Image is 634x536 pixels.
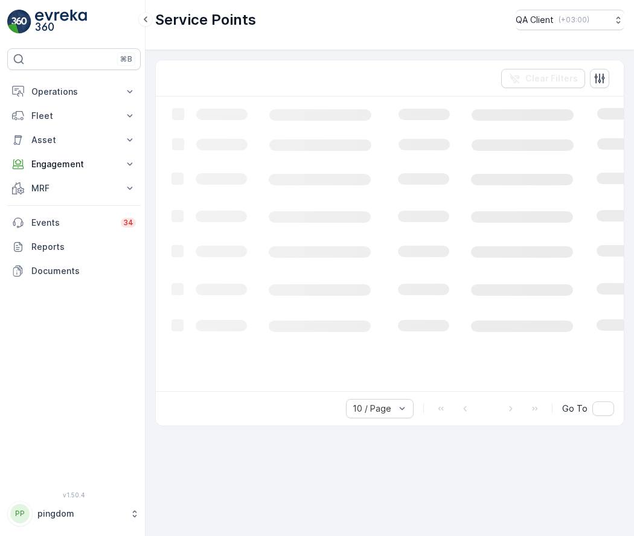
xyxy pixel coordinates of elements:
div: PP [10,504,30,523]
img: logo [7,10,31,34]
p: Engagement [31,158,117,170]
a: Reports [7,235,141,259]
button: Asset [7,128,141,152]
button: Engagement [7,152,141,176]
img: logo_light-DOdMpM7g.png [35,10,87,34]
p: 34 [123,218,133,228]
button: Fleet [7,104,141,128]
a: Events34 [7,211,141,235]
button: MRF [7,176,141,200]
p: Fleet [31,110,117,122]
p: MRF [31,182,117,194]
p: QA Client [516,14,554,26]
span: v 1.50.4 [7,491,141,499]
p: Asset [31,134,117,146]
p: Service Points [155,10,256,30]
p: Events [31,217,114,229]
a: Documents [7,259,141,283]
button: Operations [7,80,141,104]
span: Go To [562,403,588,415]
p: pingdom [37,508,124,520]
button: PPpingdom [7,501,141,526]
button: Clear Filters [501,69,585,88]
button: QA Client(+03:00) [516,10,624,30]
p: ( +03:00 ) [559,15,589,25]
p: Clear Filters [525,72,578,85]
p: ⌘B [120,54,132,64]
p: Operations [31,86,117,98]
p: Reports [31,241,136,253]
p: Documents [31,265,136,277]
